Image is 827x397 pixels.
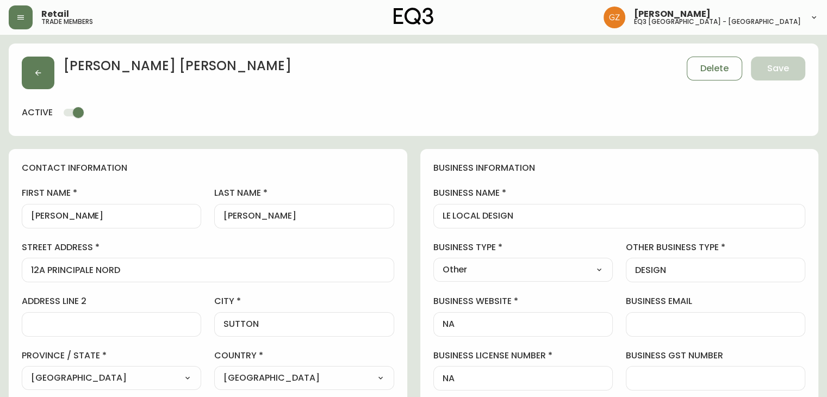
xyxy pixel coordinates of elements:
[22,162,394,174] h4: contact information
[443,319,604,330] input: https://www.designshop.com
[626,295,805,307] label: business email
[433,241,613,253] label: business type
[22,107,53,119] h4: active
[626,350,805,362] label: business gst number
[22,187,201,199] label: first name
[626,241,805,253] label: other business type
[22,350,201,362] label: province / state
[63,57,291,80] h2: [PERSON_NAME] [PERSON_NAME]
[604,7,625,28] img: 78875dbee59462ec7ba26e296000f7de
[214,350,394,362] label: country
[687,57,742,80] button: Delete
[214,187,394,199] label: last name
[22,241,394,253] label: street address
[394,8,434,25] img: logo
[433,162,806,174] h4: business information
[41,18,93,25] h5: trade members
[433,350,613,362] label: business license number
[634,18,801,25] h5: eq3 [GEOGRAPHIC_DATA] - [GEOGRAPHIC_DATA]
[433,295,613,307] label: business website
[214,295,394,307] label: city
[634,10,711,18] span: [PERSON_NAME]
[433,187,806,199] label: business name
[700,63,729,75] span: Delete
[41,10,69,18] span: Retail
[22,295,201,307] label: address line 2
